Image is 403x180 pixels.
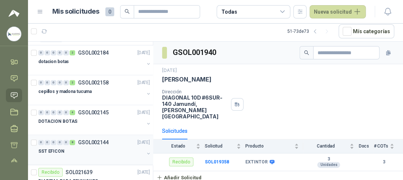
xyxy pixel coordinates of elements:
[205,139,245,153] th: Solicitud
[63,140,69,145] div: 0
[45,140,50,145] div: 0
[162,127,188,135] div: Solicitudes
[358,139,374,153] th: Docs
[162,76,211,83] p: [PERSON_NAME]
[221,8,237,16] div: Todas
[63,50,69,55] div: 0
[45,50,50,55] div: 0
[38,48,151,72] a: 0 0 0 0 0 2 GSOL002184[DATE] dotacion botas
[57,50,63,55] div: 0
[317,162,340,168] div: Unidades
[70,140,75,145] div: 8
[57,110,63,115] div: 0
[57,80,63,85] div: 0
[38,50,44,55] div: 0
[303,139,358,153] th: Cantidad
[137,79,150,86] p: [DATE]
[309,5,366,18] button: Nueva solicitud
[287,25,333,37] div: 51 - 73 de 73
[205,159,229,165] a: SOL019358
[38,138,151,162] a: 0 0 0 0 0 8 GSOL002144[DATE] SST EFICON
[8,9,20,18] img: Logo peakr
[70,110,75,115] div: 4
[169,157,193,166] div: Recibido
[38,108,151,132] a: 0 0 0 0 0 4 GSOL002145[DATE] DOTACION BOTAS
[245,159,268,165] b: EXTINTOR
[38,110,44,115] div: 0
[51,80,56,85] div: 0
[162,67,177,74] p: [DATE]
[78,50,109,55] p: GSOL002184
[38,58,69,65] p: dotacion botas
[78,110,109,115] p: GSOL002145
[38,88,92,95] p: cepillos y madona tucuma
[51,50,56,55] div: 0
[63,80,69,85] div: 0
[374,139,403,153] th: # COTs
[38,78,151,102] a: 0 0 0 0 0 2 GSOL002158[DATE] cepillos y madona tucuma
[38,168,63,177] div: Recibido
[45,110,50,115] div: 0
[137,139,150,146] p: [DATE]
[245,139,303,153] th: Producto
[137,49,150,56] p: [DATE]
[38,140,44,145] div: 0
[173,47,217,58] h3: GSOL001940
[45,80,50,85] div: 0
[162,89,228,94] p: Dirección
[7,27,21,41] img: Company Logo
[125,9,130,14] span: search
[38,118,77,125] p: DOTACION BOTAS
[57,140,63,145] div: 0
[303,143,348,149] span: Cantidad
[303,156,354,162] b: 3
[162,143,195,149] span: Estado
[245,143,293,149] span: Producto
[38,148,64,155] p: SST EFICON
[205,143,235,149] span: Solicitud
[51,110,56,115] div: 0
[137,109,150,116] p: [DATE]
[374,143,388,149] span: # COTs
[339,24,394,38] button: Mís categorías
[51,140,56,145] div: 0
[70,80,75,85] div: 2
[52,6,99,17] h1: Mis solicitudes
[38,80,44,85] div: 0
[137,169,150,176] p: [DATE]
[304,50,309,55] span: search
[105,7,114,16] span: 0
[78,80,109,85] p: GSOL002158
[78,140,109,145] p: GSOL002144
[63,110,69,115] div: 0
[66,170,92,175] p: SOL021639
[374,159,394,166] b: 3
[153,139,205,153] th: Estado
[162,94,228,120] p: DIAGONAL 10D #6SUR-140 Jamundí , [PERSON_NAME][GEOGRAPHIC_DATA]
[70,50,75,55] div: 2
